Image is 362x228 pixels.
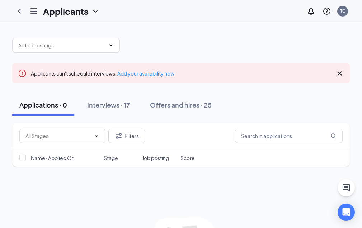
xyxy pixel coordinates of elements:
[323,7,331,15] svg: QuestionInfo
[330,133,336,139] svg: MagnifyingGlass
[91,7,100,15] svg: ChevronDown
[340,8,345,14] div: TC
[15,7,24,15] svg: ChevronLeft
[94,133,99,139] svg: ChevronDown
[307,7,315,15] svg: Notifications
[31,154,74,161] span: Name · Applied On
[19,100,67,109] div: Applications · 0
[335,69,344,78] svg: Cross
[108,42,114,48] svg: ChevronDown
[338,204,355,221] div: Open Intercom Messenger
[18,69,27,78] svg: Error
[108,129,145,143] button: Filter Filters
[114,132,123,140] svg: Filter
[104,154,118,161] span: Stage
[87,100,130,109] div: Interviews · 17
[342,183,351,192] svg: ChatActive
[29,7,38,15] svg: Hamburger
[25,132,91,140] input: All Stages
[142,154,169,161] span: Job posting
[150,100,212,109] div: Offers and hires · 25
[180,154,195,161] span: Score
[18,41,105,49] input: All Job Postings
[31,70,174,77] span: Applicants can't schedule interviews.
[43,5,88,17] h1: Applicants
[117,70,174,77] a: Add your availability now
[235,129,343,143] input: Search in applications
[338,179,355,196] button: ChatActive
